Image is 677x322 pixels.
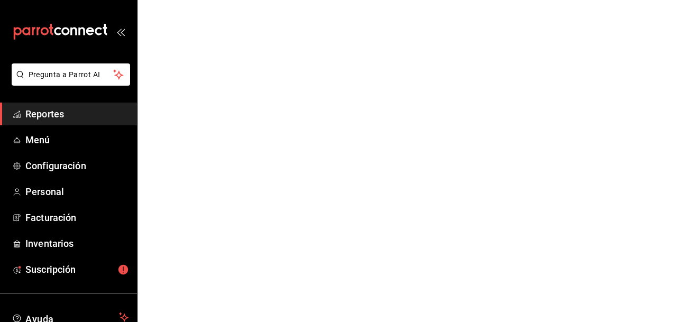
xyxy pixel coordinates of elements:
[25,185,129,199] span: Personal
[7,77,130,88] a: Pregunta a Parrot AI
[25,159,129,173] span: Configuración
[25,210,129,225] span: Facturación
[25,107,129,121] span: Reportes
[29,69,114,80] span: Pregunta a Parrot AI
[25,133,129,147] span: Menú
[25,262,129,277] span: Suscripción
[116,27,125,36] button: open_drawer_menu
[25,236,129,251] span: Inventarios
[12,63,130,86] button: Pregunta a Parrot AI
